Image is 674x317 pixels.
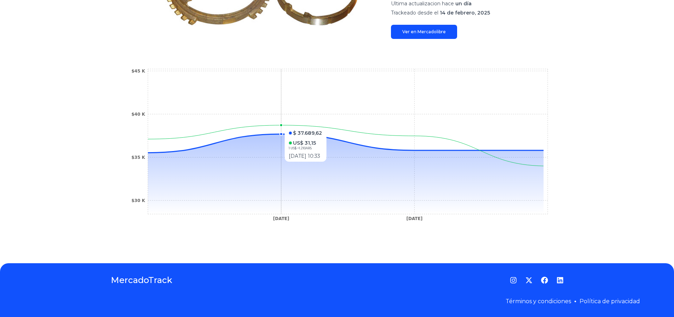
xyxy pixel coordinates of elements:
[541,277,548,284] a: Facebook
[273,216,289,221] tspan: [DATE]
[440,10,490,16] span: 14 de febrero, 2025
[557,277,564,284] a: LinkedIn
[131,69,145,74] tspan: $45 K
[506,298,571,305] a: Términos y condiciones
[455,0,472,7] span: un día
[131,112,145,117] tspan: $40 K
[391,10,438,16] span: Trackeado desde el
[131,155,145,160] tspan: $35 K
[580,298,640,305] a: Política de privacidad
[525,277,532,284] a: Twitter
[111,275,172,286] a: MercadoTrack
[406,216,422,221] tspan: [DATE]
[131,198,145,203] tspan: $30 K
[391,0,454,7] span: Ultima actualizacion hace
[391,25,457,39] a: Ver en Mercadolibre
[510,277,517,284] a: Instagram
